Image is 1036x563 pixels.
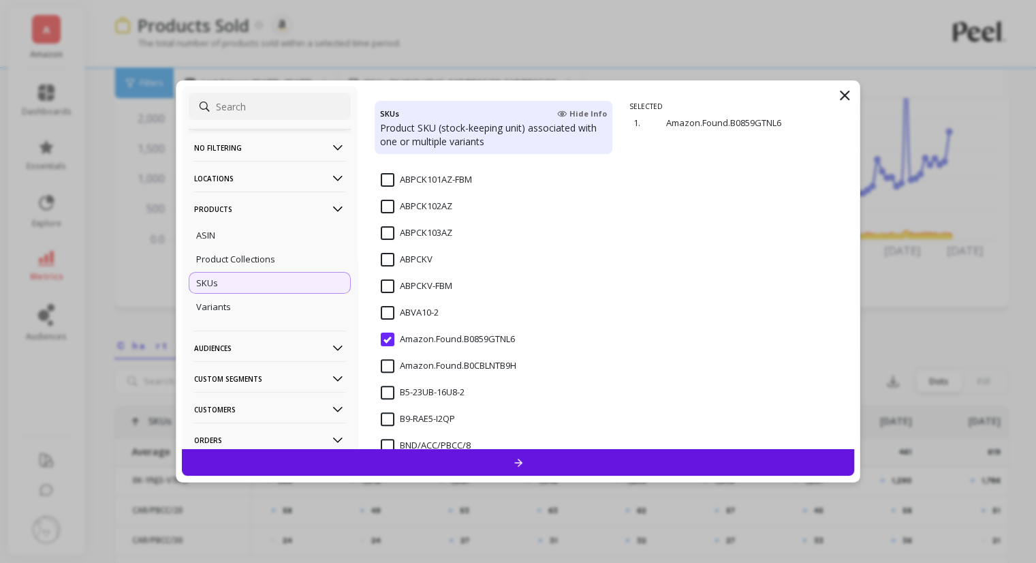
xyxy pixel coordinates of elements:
[194,130,345,165] p: No filtering
[194,192,345,226] p: Products
[196,301,231,313] p: Variants
[381,279,452,293] span: ABPCKV-FBM
[633,117,647,129] p: 1.
[381,306,439,320] span: ABVA10-2
[666,117,813,129] p: Amazon.Found.B0859GTNL6
[381,333,515,346] span: Amazon.Found.B0859GTNL6
[381,200,452,213] span: ABPCK102AZ
[194,423,345,457] p: Orders
[196,253,275,265] p: Product Collections
[381,253,433,267] span: ABPCKV
[381,173,472,187] span: ABPCK101AZ-FBM
[629,102,663,111] p: SELECTED
[380,106,399,121] h4: SKUs
[381,412,455,426] span: B9-RAE5-I2QP
[194,361,345,396] p: Custom Segments
[381,386,465,399] span: B5-23UB-16U8-2
[380,121,607,149] p: Product SKU (stock-keeping unit) associated with one or multiple variants
[381,359,516,373] span: Amazon.Found.B0CBLNTB9H
[381,439,471,453] span: BND/ACC/PBCC/8
[189,93,351,120] input: Search
[194,331,345,365] p: Audiences
[196,229,215,241] p: ASIN
[194,392,345,427] p: Customers
[557,108,607,119] span: Hide Info
[194,161,345,196] p: Locations
[196,277,218,289] p: SKUs
[381,226,452,240] span: ABPCK103AZ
